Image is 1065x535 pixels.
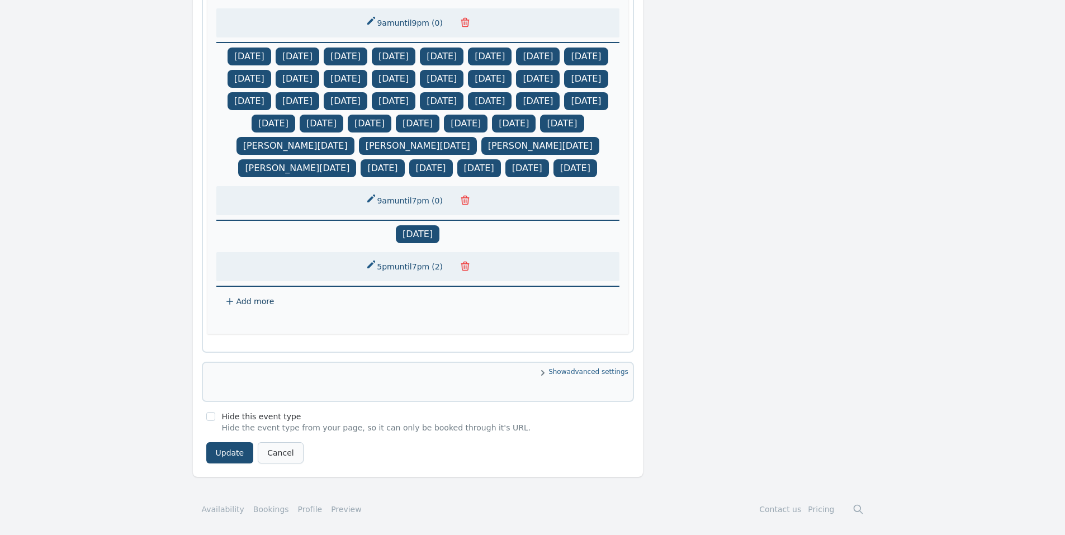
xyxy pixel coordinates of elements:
span: [DATE] [564,92,608,110]
button: Update [206,442,254,463]
span: [DATE] [505,159,549,177]
span: [DATE] [409,159,453,177]
span: [DATE] [324,48,367,65]
span: [DATE] [540,115,584,132]
span: [DATE] [516,92,560,110]
span: [DATE] [372,48,415,65]
span: [DATE] [468,48,512,65]
span: [DATE] [444,115,487,132]
span: [DATE] [564,70,608,88]
span: [DATE] [228,48,271,65]
a: Bookings [253,504,289,515]
span: [PERSON_NAME][DATE] [238,159,356,177]
span: ( 0 ) [429,17,445,29]
button: 5pmuntil7pm(2) [359,257,452,277]
span: [DATE] [372,70,415,88]
a: Pricing [808,505,834,514]
span: [DATE] [361,159,404,177]
span: [DATE] [468,92,512,110]
a: Cancel [258,442,303,463]
span: [DATE] [420,70,463,88]
span: ( 2 ) [429,261,445,272]
span: [PERSON_NAME][DATE] [236,137,354,155]
span: [DATE] [420,92,463,110]
span: [DATE] [300,115,343,132]
button: 9amuntil9pm(0) [359,13,451,33]
span: [DATE] [457,159,501,177]
span: [DATE] [348,115,391,132]
a: Availability [202,504,244,515]
span: [PERSON_NAME][DATE] [359,137,477,155]
a: Contact us [759,505,801,514]
span: [DATE] [396,225,439,243]
span: [DATE] [228,70,271,88]
span: [DATE] [516,70,560,88]
span: [DATE] [492,115,536,132]
span: [DATE] [553,159,597,177]
span: [DATE] [276,48,319,65]
span: ( 0 ) [429,195,445,206]
label: Hide this event type [222,412,301,421]
span: [DATE] [324,92,367,110]
p: Hide the event type from your page, so it can only be booked through it's URL. [222,422,531,433]
span: Add more [236,297,274,306]
span: [DATE] [516,48,560,65]
span: [DATE] [396,115,439,132]
span: [DATE] [276,70,319,88]
span: Show advanced settings [207,367,628,378]
span: [DATE] [564,48,608,65]
a: Profile [298,504,323,515]
span: [DATE] [276,92,319,110]
span: [DATE] [420,48,463,65]
span: [DATE] [324,70,367,88]
span: [PERSON_NAME][DATE] [481,137,599,155]
span: [DATE] [468,70,512,88]
a: Preview [331,505,362,514]
span: [DATE] [252,115,295,132]
span: [DATE] [372,92,415,110]
span: [DATE] [228,92,271,110]
button: 9amuntil7pm(0) [359,191,451,211]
